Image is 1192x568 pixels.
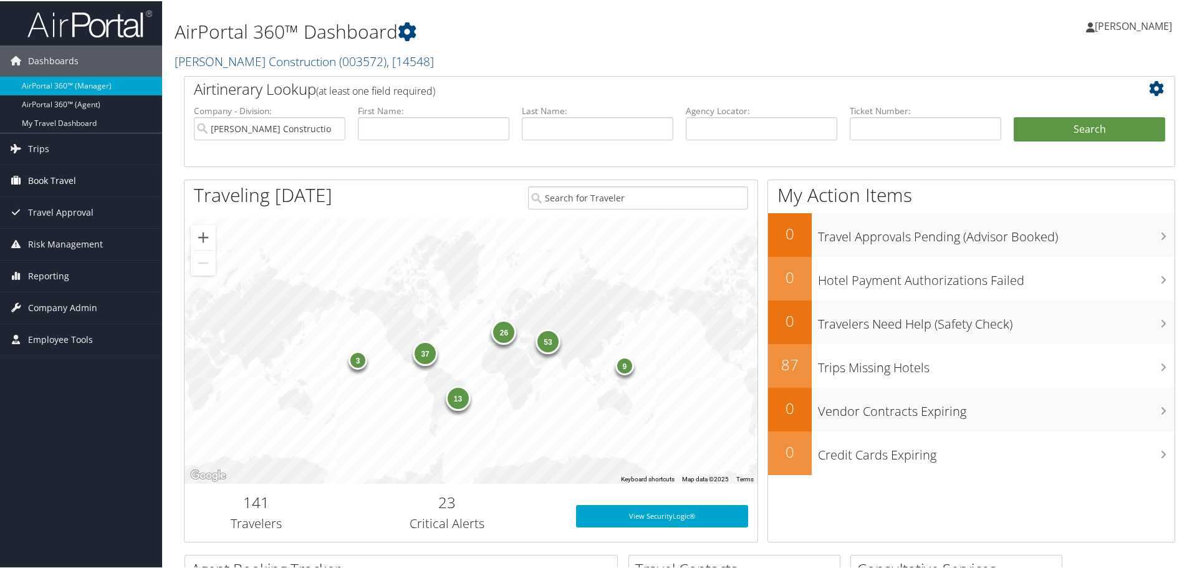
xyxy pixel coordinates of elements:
[850,103,1001,116] label: Ticket Number:
[175,17,848,44] h1: AirPortal 360™ Dashboard
[28,44,79,75] span: Dashboards
[768,181,1175,207] h1: My Action Items
[28,291,97,322] span: Company Admin
[522,103,673,116] label: Last Name:
[621,474,675,483] button: Keyboard shortcuts
[768,222,812,243] h2: 0
[528,185,748,208] input: Search for Traveler
[768,440,812,461] h2: 0
[818,221,1175,244] h3: Travel Approvals Pending (Advisor Booked)
[191,224,216,249] button: Zoom in
[348,349,367,368] div: 3
[28,323,93,354] span: Employee Tools
[194,181,332,207] h1: Traveling [DATE]
[768,256,1175,299] a: 0Hotel Payment Authorizations Failed
[175,52,434,69] a: [PERSON_NAME] Construction
[194,514,319,531] h3: Travelers
[491,319,516,344] div: 26
[768,212,1175,256] a: 0Travel Approvals Pending (Advisor Booked)
[28,228,103,259] span: Risk Management
[818,264,1175,288] h3: Hotel Payment Authorizations Failed
[191,249,216,274] button: Zoom out
[576,504,748,526] a: View SecurityLogic®
[768,266,812,287] h2: 0
[28,132,49,163] span: Trips
[768,309,812,330] h2: 0
[768,299,1175,343] a: 0Travelers Need Help (Safety Check)
[1086,6,1185,44] a: [PERSON_NAME]
[194,103,345,116] label: Company - Division:
[1014,116,1165,141] button: Search
[1095,18,1172,32] span: [PERSON_NAME]
[337,514,557,531] h3: Critical Alerts
[188,466,229,483] img: Google
[194,77,1083,99] h2: Airtinerary Lookup
[615,355,634,373] div: 9
[536,327,560,352] div: 53
[339,52,387,69] span: ( 003572 )
[188,466,229,483] a: Open this area in Google Maps (opens a new window)
[768,397,812,418] h2: 0
[28,196,94,227] span: Travel Approval
[768,343,1175,387] a: 87Trips Missing Hotels
[768,353,812,374] h2: 87
[818,352,1175,375] h3: Trips Missing Hotels
[316,83,435,97] span: (at least one field required)
[28,259,69,291] span: Reporting
[768,387,1175,430] a: 0Vendor Contracts Expiring
[387,52,434,69] span: , [ 14548 ]
[818,439,1175,463] h3: Credit Cards Expiring
[28,164,76,195] span: Book Travel
[768,430,1175,474] a: 0Credit Cards Expiring
[736,474,754,481] a: Terms (opens in new tab)
[818,308,1175,332] h3: Travelers Need Help (Safety Check)
[413,339,438,364] div: 37
[194,491,319,512] h2: 141
[27,8,152,37] img: airportal-logo.png
[337,491,557,512] h2: 23
[445,385,470,410] div: 13
[818,395,1175,419] h3: Vendor Contracts Expiring
[358,103,509,116] label: First Name:
[686,103,837,116] label: Agency Locator:
[682,474,729,481] span: Map data ©2025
